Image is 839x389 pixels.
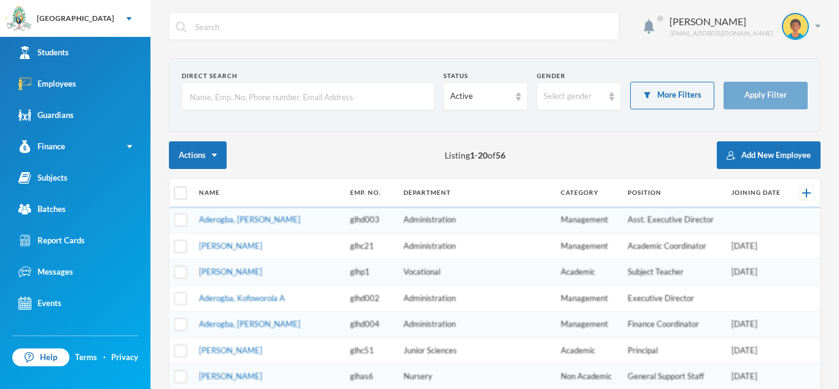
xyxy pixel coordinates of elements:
[725,179,790,207] th: Joining Date
[18,171,68,184] div: Subjects
[176,22,187,33] img: search
[397,337,555,364] td: Junior Sciences
[397,312,555,338] td: Administration
[18,77,76,90] div: Employees
[18,46,69,59] div: Students
[189,83,427,111] input: Name, Emp. No, Phone number, Email Address
[199,267,262,277] a: [PERSON_NAME]
[555,337,622,364] td: Academic
[397,207,555,234] td: Administration
[717,141,821,169] button: Add New Employee
[397,285,555,312] td: Administration
[199,241,262,251] a: [PERSON_NAME]
[630,82,714,109] button: More Filters
[669,29,773,38] div: [EMAIL_ADDRESS][DOMAIN_NAME]
[622,207,725,234] td: Asst. Executive Director
[344,312,397,338] td: glhd004
[12,348,69,367] a: Help
[397,259,555,286] td: Vocational
[725,259,790,286] td: [DATE]
[724,82,808,109] button: Apply Filter
[7,7,31,31] img: logo
[199,371,262,381] a: [PERSON_NAME]
[496,150,505,160] b: 56
[783,14,808,39] img: STUDENT
[470,150,475,160] b: 1
[555,312,622,338] td: Management
[622,337,725,364] td: Principal
[18,140,65,153] div: Finance
[37,13,114,24] div: [GEOGRAPHIC_DATA]
[75,352,97,364] a: Terms
[450,90,510,103] div: Active
[622,312,725,338] td: Finance Coordinator
[443,71,528,81] div: Status
[802,189,811,197] img: +
[555,285,622,312] td: Management
[344,259,397,286] td: glhp1
[182,71,434,81] div: Direct Search
[725,233,790,259] td: [DATE]
[537,71,621,81] div: Gender
[18,234,85,247] div: Report Cards
[344,233,397,259] td: glhc21
[555,179,622,207] th: Category
[18,203,66,216] div: Batches
[18,265,73,278] div: Messages
[103,352,106,364] div: ·
[344,179,397,207] th: Emp. No.
[18,109,74,122] div: Guardians
[199,345,262,355] a: [PERSON_NAME]
[193,179,344,207] th: Name
[622,179,725,207] th: Position
[194,13,612,41] input: Search
[445,149,505,162] span: Listing - of
[344,285,397,312] td: glhd002
[111,352,138,364] a: Privacy
[397,233,555,259] td: Administration
[725,337,790,364] td: [DATE]
[199,293,285,303] a: Aderogba, Kofoworola A
[199,319,300,329] a: Aderogba, [PERSON_NAME]
[18,297,61,310] div: Events
[555,259,622,286] td: Academic
[344,337,397,364] td: glhc51
[555,233,622,259] td: Management
[169,141,227,169] button: Actions
[622,259,725,286] td: Subject Teacher
[344,207,397,234] td: glhd003
[669,14,773,29] div: [PERSON_NAME]
[725,312,790,338] td: [DATE]
[397,179,555,207] th: Department
[622,285,725,312] td: Executive Director
[555,207,622,234] td: Management
[199,214,300,224] a: Aderogba, [PERSON_NAME]
[622,233,725,259] td: Academic Coordinator
[478,150,488,160] b: 20
[544,90,603,103] div: Select gender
